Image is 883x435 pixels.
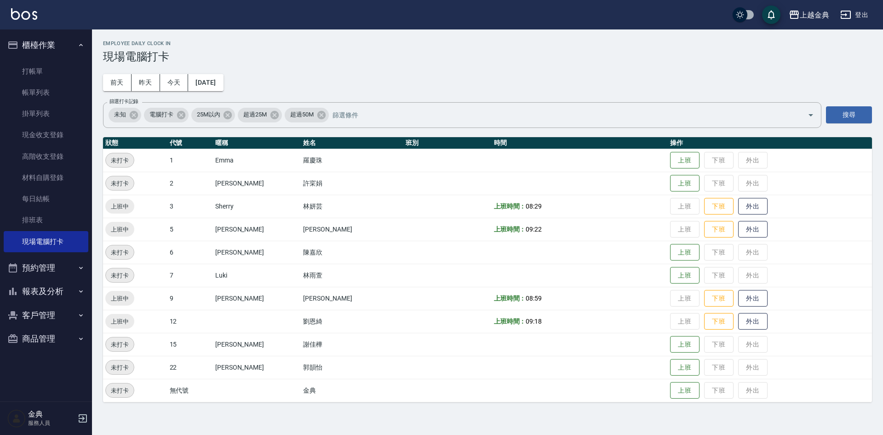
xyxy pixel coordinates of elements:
td: [PERSON_NAME] [213,287,301,310]
b: 上班時間： [494,318,526,325]
span: 上班中 [105,317,134,326]
button: 下班 [704,290,734,307]
button: 上班 [670,152,700,169]
button: 外出 [738,290,768,307]
td: 6 [167,241,213,264]
td: 金典 [301,379,403,402]
button: 登出 [837,6,872,23]
td: [PERSON_NAME] [301,287,403,310]
button: 報表及分析 [4,279,88,303]
button: 外出 [738,221,768,238]
td: [PERSON_NAME] [213,218,301,241]
a: 排班表 [4,209,88,231]
td: 2 [167,172,213,195]
button: 客戶管理 [4,303,88,327]
td: 劉恩綺 [301,310,403,333]
span: 未打卡 [106,156,134,165]
td: 12 [167,310,213,333]
a: 高階收支登錄 [4,146,88,167]
div: 未知 [109,108,141,122]
span: 未打卡 [106,271,134,280]
td: 郭韻怡 [301,356,403,379]
b: 上班時間： [494,226,526,233]
span: 上班中 [105,225,134,234]
button: 上班 [670,336,700,353]
a: 材料自購登錄 [4,167,88,188]
h3: 現場電腦打卡 [103,50,872,63]
td: 3 [167,195,213,218]
button: 上班 [670,359,700,376]
td: 5 [167,218,213,241]
a: 打帳單 [4,61,88,82]
a: 帳單列表 [4,82,88,103]
td: [PERSON_NAME] [213,356,301,379]
input: 篩選條件 [330,107,791,123]
b: 上班時間： [494,295,526,302]
button: 上越金典 [785,6,833,24]
td: 無代號 [167,379,213,402]
button: 上班 [670,267,700,284]
span: 未打卡 [106,248,134,257]
td: Emma [213,149,301,172]
td: 陳嘉欣 [301,241,403,264]
button: save [762,6,780,24]
td: Sherry [213,195,301,218]
span: 09:18 [526,318,542,325]
span: 08:29 [526,203,542,210]
img: Logo [11,8,37,20]
th: 時間 [492,137,668,149]
span: 未打卡 [106,363,134,372]
div: 上越金典 [800,9,829,21]
button: Open [803,108,818,122]
button: 下班 [704,221,734,238]
td: 9 [167,287,213,310]
label: 篩選打卡記錄 [109,98,138,105]
div: 超過50M [285,108,329,122]
a: 掛單列表 [4,103,88,124]
div: 電腦打卡 [144,108,189,122]
th: 代號 [167,137,213,149]
td: Luki [213,264,301,287]
td: [PERSON_NAME] [301,218,403,241]
button: 外出 [738,313,768,330]
b: 上班時間： [494,203,526,210]
span: 超過50M [285,110,319,119]
button: 下班 [704,313,734,330]
button: 搜尋 [826,106,872,123]
button: 上班 [670,382,700,399]
button: [DATE] [188,74,223,91]
td: 15 [167,333,213,356]
th: 姓名 [301,137,403,149]
button: 商品管理 [4,327,88,351]
button: 上班 [670,175,700,192]
td: 許寀娟 [301,172,403,195]
span: 上班中 [105,294,134,303]
span: 上班中 [105,202,134,211]
td: [PERSON_NAME] [213,172,301,195]
h2: Employee Daily Clock In [103,41,872,46]
div: 25M以內 [191,108,235,122]
button: 下班 [704,198,734,215]
th: 班別 [403,137,492,149]
button: 預約管理 [4,256,88,280]
h5: 金典 [28,410,75,419]
button: 今天 [160,74,189,91]
button: 昨天 [132,74,160,91]
span: 未打卡 [106,386,134,395]
td: [PERSON_NAME] [213,333,301,356]
td: 林雨萱 [301,264,403,287]
th: 暱稱 [213,137,301,149]
td: 22 [167,356,213,379]
span: 未打卡 [106,179,134,188]
button: 上班 [670,244,700,261]
a: 現金收支登錄 [4,124,88,145]
td: [PERSON_NAME] [213,241,301,264]
button: 外出 [738,198,768,215]
a: 每日結帳 [4,188,88,209]
td: 羅慶珠 [301,149,403,172]
span: 電腦打卡 [144,110,179,119]
span: 09:22 [526,226,542,233]
img: Person [7,409,26,428]
th: 狀態 [103,137,167,149]
td: 林妍芸 [301,195,403,218]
